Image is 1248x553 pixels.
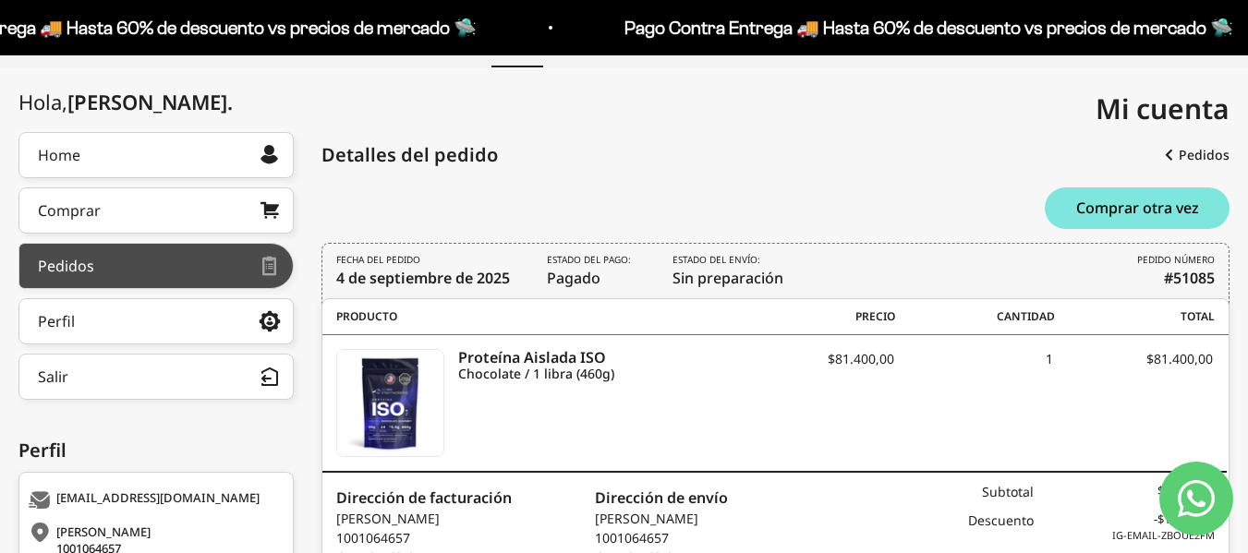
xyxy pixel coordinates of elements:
a: Proteína Aislada ISO Chocolate / 1 libra (460g) [458,349,733,382]
i: Estado del envío: [672,253,760,267]
span: -$12.210,00 [1154,511,1215,527]
b: #51085 [1164,267,1215,289]
strong: Dirección de envío [595,487,728,508]
span: . [227,88,233,115]
div: Subtotal [853,482,1034,501]
span: Producto [336,308,735,325]
img: Proteína Aislada ISO - Chocolate - Chocolate / 1 libra (460g) [337,350,443,456]
span: Precio [735,308,895,325]
a: Perfil [18,298,294,344]
div: Descuento [853,511,1034,544]
span: Sin preparación [672,253,783,289]
button: Comprar otra vez [1045,187,1230,229]
div: Pedidos [38,258,94,273]
div: Detalles del pedido [321,141,498,169]
span: Total [1055,308,1215,325]
div: Salir [38,369,68,384]
div: $81.400,00 [1053,349,1213,386]
a: Proteína Aislada ISO - Chocolate - Chocolate / 1 libra (460g) [336,349,444,457]
div: Hola, [18,90,233,114]
button: Salir [18,354,294,400]
div: $81.400,00 [1034,482,1215,501]
i: Estado del pago: [547,253,631,267]
div: Comprar [38,203,101,218]
time: 4 de septiembre de 2025 [336,268,510,288]
p: Pago Contra Entrega 🚚 Hasta 60% de descuento vs precios de mercado 🛸 [622,13,1230,42]
span: [PERSON_NAME] [67,88,233,115]
span: Pagado [547,253,636,289]
a: Home [18,132,294,178]
a: Pedidos [1165,138,1230,172]
span: $81.400,00 [828,350,894,367]
a: Pedidos [18,243,294,289]
i: Proteína Aislada ISO [458,349,733,366]
div: [EMAIL_ADDRESS][DOMAIN_NAME] [29,491,279,510]
span: Cantidad [895,308,1055,325]
strong: Dirección de facturación [336,487,512,508]
div: Home [38,148,80,162]
i: PEDIDO NÚMERO [1137,253,1215,267]
span: IG-EMAIL-ZBOUE2FM [1034,528,1215,544]
div: Perfil [38,314,75,329]
div: 1 [894,349,1054,386]
i: Chocolate / 1 libra (460g) [458,366,733,382]
i: FECHA DEL PEDIDO [336,253,420,267]
span: Comprar otra vez [1076,200,1199,215]
div: Perfil [18,437,294,464]
a: Comprar [18,187,294,234]
span: Mi cuenta [1096,90,1230,127]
